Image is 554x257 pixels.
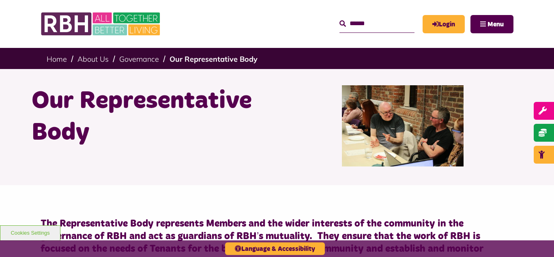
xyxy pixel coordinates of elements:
button: Language & Accessibility [225,242,325,255]
a: About Us [77,54,109,64]
img: Rep Body [342,85,464,166]
a: Home [47,54,67,64]
img: RBH [41,8,162,40]
a: Our Representative Body [170,54,258,64]
iframe: Netcall Web Assistant for live chat [517,220,554,257]
a: MyRBH [423,15,465,33]
span: Menu [487,21,504,28]
a: Governance [119,54,159,64]
button: Navigation [470,15,513,33]
h1: Our Representative Body [32,85,271,149]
